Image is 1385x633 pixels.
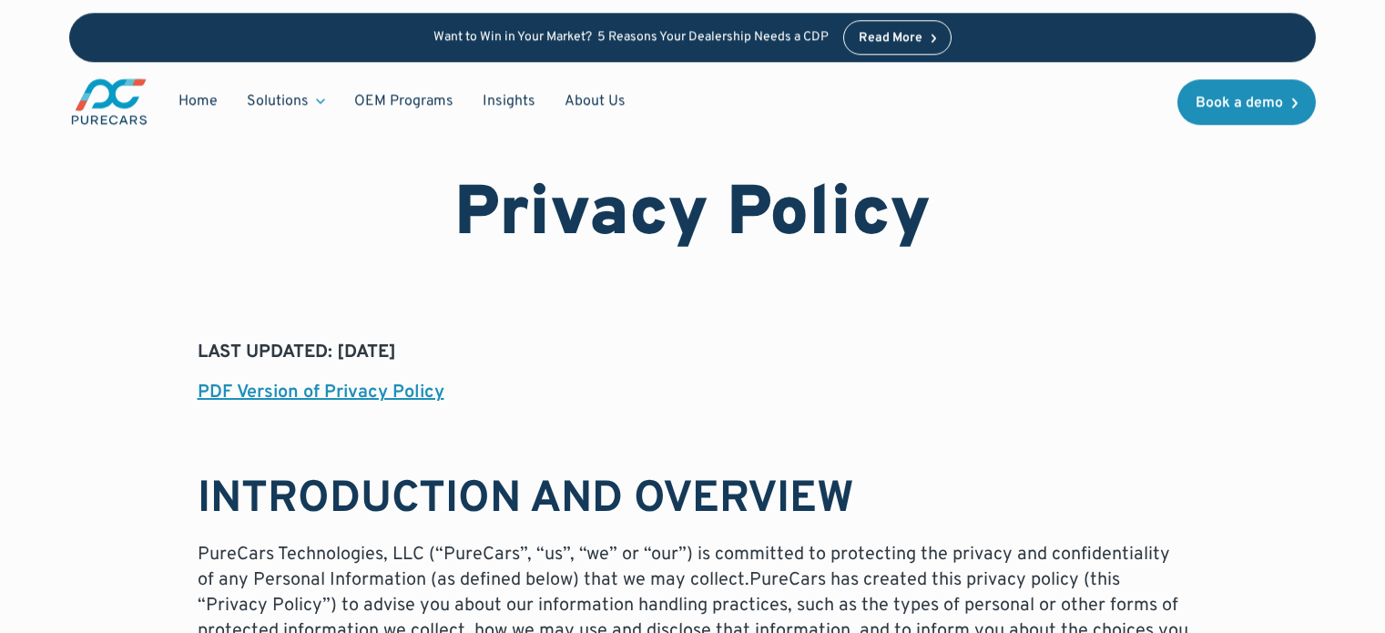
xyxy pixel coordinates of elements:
p: Want to Win in Your Market? 5 Reasons Your Dealership Needs a CDP [433,30,829,46]
a: About Us [550,85,640,119]
p: ‍ [198,420,1188,445]
h1: Privacy Policy [454,175,931,258]
a: main [69,77,149,127]
div: Read More [859,32,922,45]
div: Solutions [232,85,340,119]
strong: INTRODUCTION AND OVERVIEW [198,473,854,527]
div: Solutions [247,92,309,112]
img: purecars logo [69,77,149,127]
a: PDF Version of Privacy Policy [198,381,444,404]
a: Read More [843,20,952,55]
div: Book a demo [1196,96,1283,110]
h6: LAST UPDATED: [DATE] [198,301,1188,325]
a: Insights [468,85,550,119]
a: OEM Programs [340,85,468,119]
strong: LAST UPDATED: [DATE] [198,341,396,364]
a: Book a demo [1177,79,1316,125]
a: Home [164,85,232,119]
